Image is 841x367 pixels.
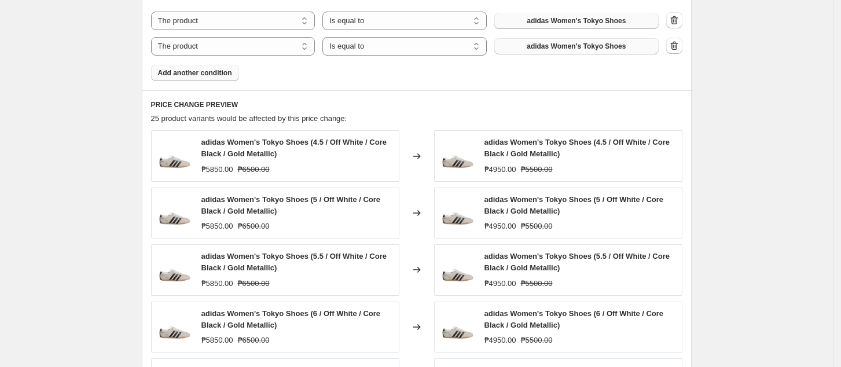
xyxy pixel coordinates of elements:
strike: ₱5500.00 [521,221,553,232]
strike: ₱5500.00 [521,164,553,175]
strike: ₱6500.00 [238,221,270,232]
strike: ₱6500.00 [238,335,270,346]
span: adidas Women's Tokyo Shoes (5 / Off White / Core Black / Gold Metallic) [201,195,381,215]
img: JI0182_1_FOOTWEAR_Photography_SideLateralCenterView_transparentcopy_80x.png [440,310,475,344]
span: 25 product variants would be affected by this price change: [151,114,347,123]
span: adidas Women's Tokyo Shoes (4.5 / Off White / Core Black / Gold Metallic) [484,138,670,158]
span: adidas Women's Tokyo Shoes (4.5 / Off White / Core Black / Gold Metallic) [201,138,387,158]
h6: PRICE CHANGE PREVIEW [151,100,682,109]
span: Add another condition [158,68,232,78]
div: ₱4950.00 [484,164,516,175]
img: JI0182_1_FOOTWEAR_Photography_SideLateralCenterView_transparentcopy_80x.png [157,252,192,287]
button: adidas Women's Tokyo Shoes [494,13,659,29]
img: JI0182_1_FOOTWEAR_Photography_SideLateralCenterView_transparentcopy_80x.png [440,196,475,230]
img: JI0182_1_FOOTWEAR_Photography_SideLateralCenterView_transparentcopy_80x.png [440,139,475,174]
img: JI0182_1_FOOTWEAR_Photography_SideLateralCenterView_transparentcopy_80x.png [440,252,475,287]
div: ₱4950.00 [484,335,516,346]
button: adidas Women's Tokyo Shoes [494,38,659,54]
strike: ₱6500.00 [238,278,270,289]
span: adidas Women's Tokyo Shoes (6 / Off White / Core Black / Gold Metallic) [201,309,381,329]
span: adidas Women's Tokyo Shoes (5 / Off White / Core Black / Gold Metallic) [484,195,664,215]
span: adidas Women's Tokyo Shoes [527,42,626,51]
img: JI0182_1_FOOTWEAR_Photography_SideLateralCenterView_transparentcopy_80x.png [157,139,192,174]
img: JI0182_1_FOOTWEAR_Photography_SideLateralCenterView_transparentcopy_80x.png [157,310,192,344]
div: ₱4950.00 [484,278,516,289]
span: adidas Women's Tokyo Shoes [527,16,626,25]
div: ₱5850.00 [201,335,233,346]
strike: ₱5500.00 [521,278,553,289]
div: ₱5850.00 [201,164,233,175]
button: Add another condition [151,65,239,81]
strike: ₱6500.00 [238,164,270,175]
span: adidas Women's Tokyo Shoes (6 / Off White / Core Black / Gold Metallic) [484,309,664,329]
span: adidas Women's Tokyo Shoes (5.5 / Off White / Core Black / Gold Metallic) [201,252,387,272]
div: ₱5850.00 [201,221,233,232]
strike: ₱5500.00 [521,335,553,346]
span: adidas Women's Tokyo Shoes (5.5 / Off White / Core Black / Gold Metallic) [484,252,670,272]
div: ₱4950.00 [484,221,516,232]
div: ₱5850.00 [201,278,233,289]
img: JI0182_1_FOOTWEAR_Photography_SideLateralCenterView_transparentcopy_80x.png [157,196,192,230]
